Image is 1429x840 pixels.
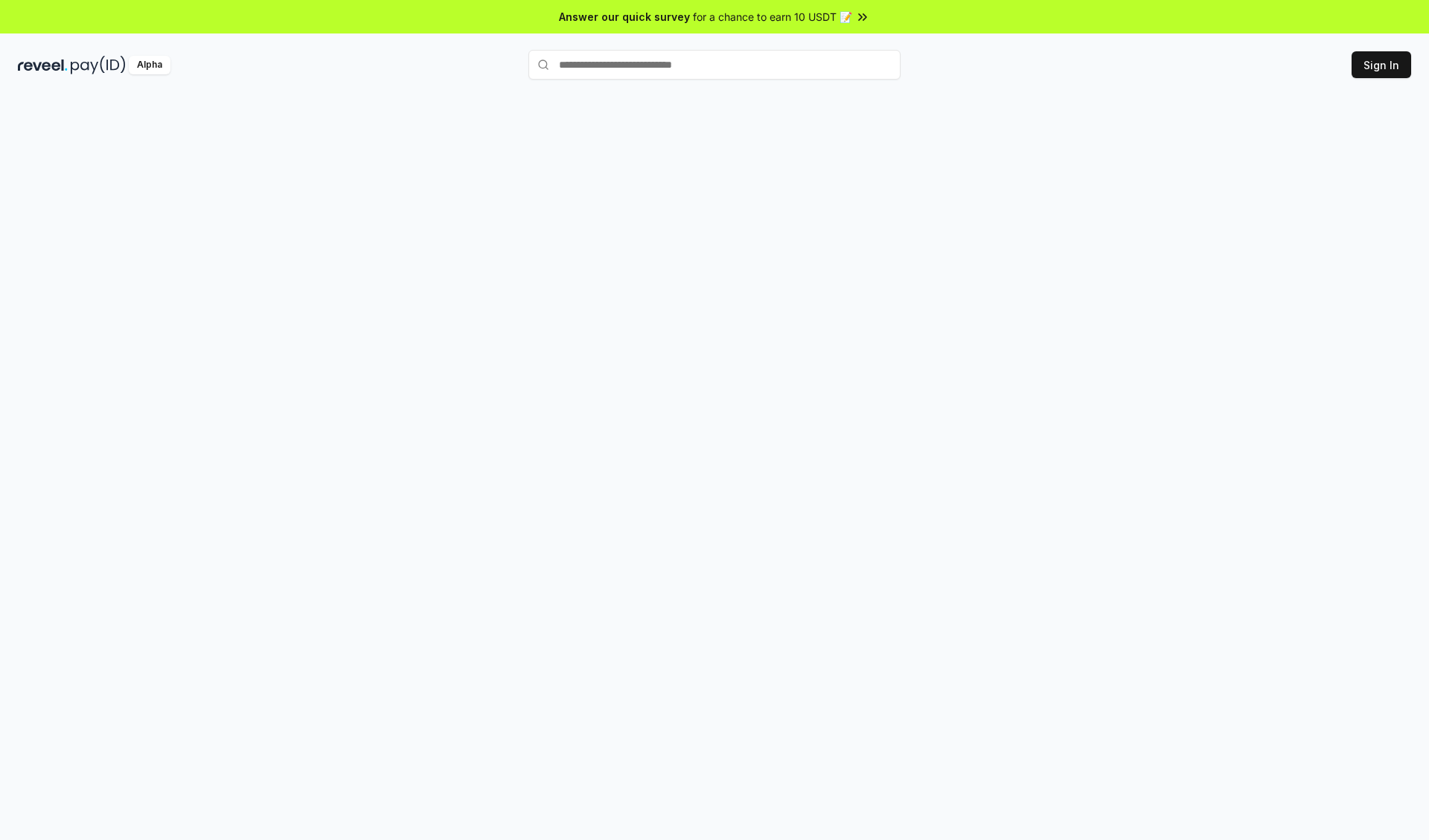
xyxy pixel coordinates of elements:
img: pay_id [71,56,126,74]
div: Alpha [129,56,170,74]
span: Answer our quick survey [559,9,690,25]
img: reveel_dark [18,56,68,74]
button: Sign In [1352,51,1411,78]
span: for a chance to earn 10 USDT 📝 [693,9,852,25]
